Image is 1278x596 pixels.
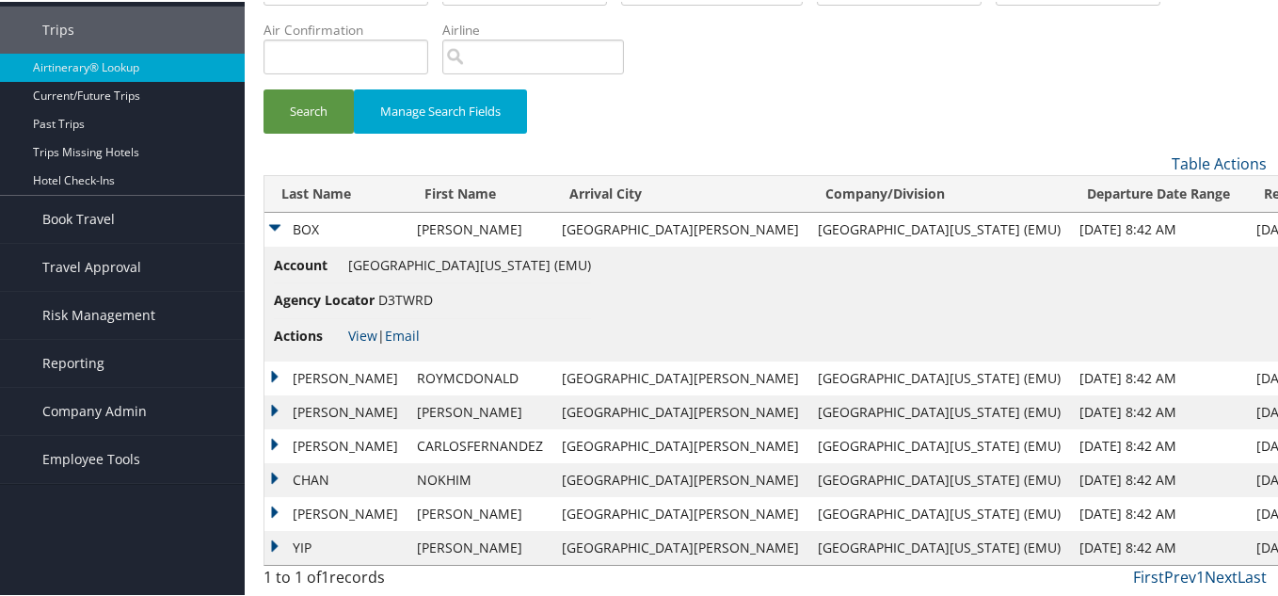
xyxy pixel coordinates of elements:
a: Prev [1164,565,1196,586]
td: [DATE] 8:42 AM [1070,394,1247,427]
td: [DATE] 8:42 AM [1070,427,1247,461]
th: Arrival City: activate to sort column descending [552,174,808,211]
span: Employee Tools [42,434,140,481]
a: Table Actions [1172,152,1267,172]
th: Last Name: activate to sort column ascending [264,174,407,211]
span: [GEOGRAPHIC_DATA][US_STATE] (EMU) [348,254,591,272]
span: Book Travel [42,194,115,241]
span: Actions [274,324,344,345]
td: [GEOGRAPHIC_DATA][PERSON_NAME] [552,529,808,563]
span: | [348,325,420,343]
span: Trips [42,5,74,52]
a: View [348,325,377,343]
td: [GEOGRAPHIC_DATA][US_STATE] (EMU) [808,211,1070,245]
label: Airline [442,19,638,38]
div: 1 to 1 of records [264,564,493,596]
td: [GEOGRAPHIC_DATA][US_STATE] (EMU) [808,495,1070,529]
td: [DATE] 8:42 AM [1070,495,1247,529]
span: Agency Locator [274,288,375,309]
td: [PERSON_NAME] [264,360,407,394]
th: Departure Date Range: activate to sort column ascending [1070,174,1247,211]
td: BOX [264,211,407,245]
td: [GEOGRAPHIC_DATA][US_STATE] (EMU) [808,360,1070,394]
td: NOKHIM [407,461,552,495]
td: [GEOGRAPHIC_DATA][PERSON_NAME] [552,360,808,394]
td: [GEOGRAPHIC_DATA][US_STATE] (EMU) [808,461,1070,495]
a: Email [385,325,420,343]
th: Company/Division [808,174,1070,211]
span: Risk Management [42,290,155,337]
td: [GEOGRAPHIC_DATA][PERSON_NAME] [552,394,808,427]
td: [GEOGRAPHIC_DATA][US_STATE] (EMU) [808,529,1070,563]
a: Next [1205,565,1238,586]
td: CARLOSFERNANDEZ [407,427,552,461]
td: [GEOGRAPHIC_DATA][PERSON_NAME] [552,461,808,495]
span: Reporting [42,338,104,385]
td: CHAN [264,461,407,495]
a: First [1133,565,1164,586]
button: Manage Search Fields [354,88,527,132]
td: [PERSON_NAME] [264,495,407,529]
td: [PERSON_NAME] [407,529,552,563]
span: Company Admin [42,386,147,433]
td: [DATE] 8:42 AM [1070,211,1247,245]
label: Air Confirmation [264,19,442,38]
td: [GEOGRAPHIC_DATA][PERSON_NAME] [552,427,808,461]
td: [GEOGRAPHIC_DATA][US_STATE] (EMU) [808,394,1070,427]
td: [GEOGRAPHIC_DATA][PERSON_NAME] [552,495,808,529]
a: Last [1238,565,1267,586]
td: [DATE] 8:42 AM [1070,461,1247,495]
td: [DATE] 8:42 AM [1070,360,1247,394]
td: YIP [264,529,407,563]
span: Account [274,253,344,274]
a: 1 [1196,565,1205,586]
td: ROYMCDONALD [407,360,552,394]
td: [DATE] 8:42 AM [1070,529,1247,563]
td: [PERSON_NAME] [407,394,552,427]
th: First Name: activate to sort column ascending [407,174,552,211]
td: [PERSON_NAME] [264,427,407,461]
td: [PERSON_NAME] [264,394,407,427]
span: D3TWRD [378,289,433,307]
td: [GEOGRAPHIC_DATA][PERSON_NAME] [552,211,808,245]
td: [GEOGRAPHIC_DATA][US_STATE] (EMU) [808,427,1070,461]
button: Search [264,88,354,132]
td: [PERSON_NAME] [407,211,552,245]
span: 1 [321,565,329,586]
span: Travel Approval [42,242,141,289]
td: [PERSON_NAME] [407,495,552,529]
